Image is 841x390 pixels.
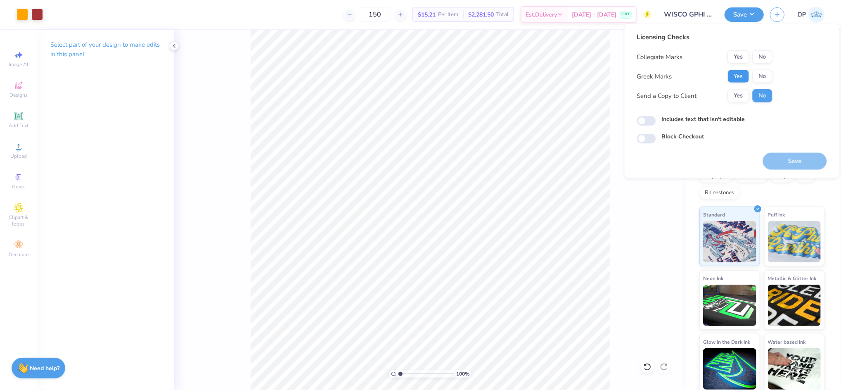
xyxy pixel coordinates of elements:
div: Collegiate Marks [637,52,683,62]
span: Image AI [9,61,28,68]
button: No [753,89,772,102]
label: Block Checkout [662,132,704,141]
div: Rhinestones [699,187,739,199]
span: $15.21 [418,10,436,19]
label: Includes text that isn't editable [662,115,745,124]
span: Standard [703,210,725,219]
button: Yes [728,89,749,102]
span: 100 % [456,370,469,378]
img: Water based Ink [768,348,821,390]
span: Water based Ink [768,338,806,346]
button: Save [725,7,764,22]
span: Metallic & Glitter Ink [768,274,817,283]
span: FREE [621,12,630,17]
span: $2,281.50 [468,10,494,19]
input: Untitled Design [658,6,718,23]
span: Neon Ink [703,274,723,283]
img: Darlene Padilla [808,7,824,23]
span: Glow in the Dark Ink [703,338,750,346]
span: Upload [10,153,27,159]
span: Add Text [9,122,28,129]
button: No [753,70,772,83]
button: No [753,50,772,64]
a: DP [798,7,824,23]
span: Puff Ink [768,210,785,219]
p: Select part of your design to make edits in this panel [50,40,161,59]
strong: Need help? [30,364,60,372]
img: Metallic & Glitter Ink [768,285,821,326]
img: Standard [703,221,756,262]
span: Total [496,10,509,19]
button: Yes [728,70,749,83]
img: Neon Ink [703,285,756,326]
input: – – [359,7,391,22]
span: Decorate [9,251,28,258]
span: Est. Delivery [526,10,557,19]
img: Glow in the Dark Ink [703,348,756,390]
span: Designs [9,92,28,98]
span: [DATE] - [DATE] [572,10,616,19]
div: Licensing Checks [637,32,772,42]
span: Per Item [438,10,458,19]
span: Clipart & logos [4,214,33,227]
div: Send a Copy to Client [637,91,697,100]
span: DP [798,10,806,19]
img: Puff Ink [768,221,821,262]
span: Greek [12,183,25,190]
button: Yes [728,50,749,64]
div: Greek Marks [637,71,672,81]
